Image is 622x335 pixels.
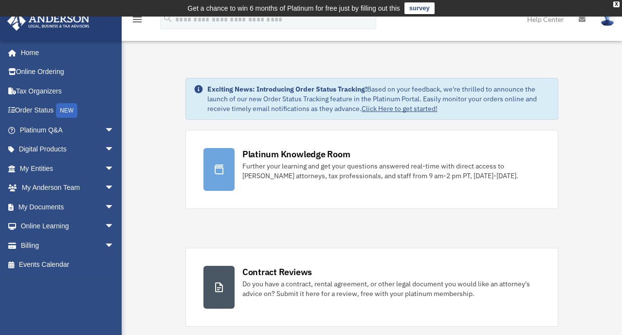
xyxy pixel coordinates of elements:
a: My Anderson Teamarrow_drop_down [7,178,129,198]
a: Digital Productsarrow_drop_down [7,140,129,159]
span: arrow_drop_down [105,159,124,179]
div: Do you have a contract, rental agreement, or other legal document you would like an attorney's ad... [242,279,540,298]
span: arrow_drop_down [105,197,124,217]
i: search [163,13,173,24]
img: User Pic [600,12,615,26]
div: close [613,1,620,7]
i: menu [131,14,143,25]
a: Click Here to get started! [362,104,438,113]
span: arrow_drop_down [105,217,124,237]
a: Online Learningarrow_drop_down [7,217,129,236]
strong: Exciting News: Introducing Order Status Tracking! [207,85,367,93]
a: survey [404,2,435,14]
span: arrow_drop_down [105,236,124,256]
a: Home [7,43,124,62]
div: Get a chance to win 6 months of Platinum for free just by filling out this [187,2,400,14]
div: Based on your feedback, we're thrilled to announce the launch of our new Order Status Tracking fe... [207,84,550,113]
a: Platinum Knowledge Room Further your learning and get your questions answered real-time with dire... [185,130,558,209]
span: arrow_drop_down [105,140,124,160]
a: Tax Organizers [7,81,129,101]
a: Order StatusNEW [7,101,129,121]
a: My Entitiesarrow_drop_down [7,159,129,178]
a: Contract Reviews Do you have a contract, rental agreement, or other legal document you would like... [185,248,558,327]
a: My Documentsarrow_drop_down [7,197,129,217]
div: Platinum Knowledge Room [242,148,350,160]
a: Platinum Q&Aarrow_drop_down [7,120,129,140]
div: Contract Reviews [242,266,312,278]
a: Billingarrow_drop_down [7,236,129,255]
span: arrow_drop_down [105,120,124,140]
a: menu [131,17,143,25]
span: arrow_drop_down [105,178,124,198]
div: NEW [56,103,77,118]
a: Online Ordering [7,62,129,82]
img: Anderson Advisors Platinum Portal [4,12,92,31]
a: Events Calendar [7,255,129,275]
div: Further your learning and get your questions answered real-time with direct access to [PERSON_NAM... [242,161,540,181]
